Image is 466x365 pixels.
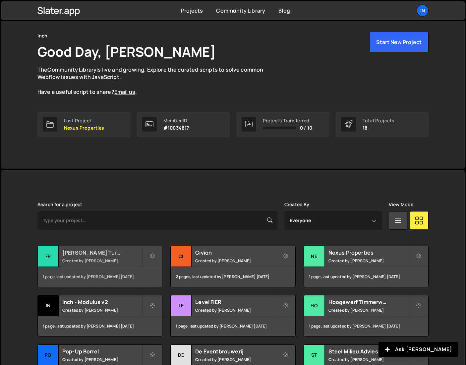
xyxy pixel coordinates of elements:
label: Search for a project [37,202,82,207]
label: Created By [284,202,310,207]
small: Created by [PERSON_NAME] [195,307,275,313]
div: In [38,295,59,316]
a: In [417,5,429,17]
a: Projects [181,7,203,14]
a: Blog [278,7,290,14]
div: Projects Transferred [263,118,312,123]
h2: Hoogewerf Timmerwerken [328,298,408,306]
small: Created by [PERSON_NAME] [328,357,408,362]
small: Created by [PERSON_NAME] [328,307,408,313]
div: Ho [304,295,325,316]
small: Created by [PERSON_NAME] [195,357,275,362]
h2: [PERSON_NAME] Tuinen [62,249,142,256]
div: Ci [171,246,192,267]
h2: Inch - Modulus v2 [62,298,142,306]
span: 0 / 10 [300,125,312,131]
h2: Nexus Properties [328,249,408,256]
div: Member ID [163,118,189,123]
a: Community Library [47,66,96,73]
div: Inch [37,32,48,40]
div: Last Project [64,118,104,123]
div: Fr [38,246,59,267]
div: Le [171,295,192,316]
p: Nexus Properties [64,125,104,131]
label: View Mode [389,202,413,207]
a: In Inch - Modulus v2 Created by [PERSON_NAME] 1 page, last updated by [PERSON_NAME] [DATE] [37,295,162,336]
a: Ci Civion Created by [PERSON_NAME] 2 pages, last updated by [PERSON_NAME] [DATE] [170,246,295,287]
div: 1 page, last updated by [PERSON_NAME] [DATE] [304,267,428,287]
div: 1 page, last updated by [PERSON_NAME] [DATE] [304,316,428,336]
h2: De Eventbrouwerij [195,348,275,355]
a: Ne Nexus Properties Created by [PERSON_NAME] 1 page, last updated by [PERSON_NAME] [DATE] [304,246,429,287]
small: Created by [PERSON_NAME] [62,307,142,313]
small: Created by [PERSON_NAME] [62,258,142,264]
h1: Good Day, [PERSON_NAME] [37,42,216,61]
div: 1 page, last updated by [PERSON_NAME] [DATE] [38,316,162,336]
h2: Civion [195,249,275,256]
a: Le Level FIER Created by [PERSON_NAME] 1 page, last updated by [PERSON_NAME] [DATE] [170,295,295,336]
small: Created by [PERSON_NAME] [195,258,275,264]
div: 2 pages, last updated by [PERSON_NAME] [DATE] [171,267,295,287]
p: The is live and growing. Explore the curated scripts to solve common Webflow issues with JavaScri... [37,66,276,96]
input: Type your project... [37,211,278,230]
button: Start New Project [369,32,429,52]
div: Total Projects [363,118,394,123]
a: Fr [PERSON_NAME] Tuinen Created by [PERSON_NAME] 1 page, last updated by [PERSON_NAME] [DATE] [37,246,162,287]
a: Community Library [216,7,265,14]
small: Created by [PERSON_NAME] [328,258,408,264]
a: Last Project Nexus Properties [37,112,130,137]
h2: Level FIER [195,298,275,306]
h2: Pop-Up Borrel [62,348,142,355]
h2: Steel Milieu Advies [328,348,408,355]
div: 1 page, last updated by [PERSON_NAME] [DATE] [171,316,295,336]
a: Email us [114,88,135,95]
small: Created by [PERSON_NAME] [62,357,142,362]
p: #10034817 [163,125,189,131]
p: 18 [363,125,394,131]
div: Ne [304,246,325,267]
a: Ho Hoogewerf Timmerwerken Created by [PERSON_NAME] 1 page, last updated by [PERSON_NAME] [DATE] [304,295,429,336]
button: Ask [PERSON_NAME] [379,342,458,357]
div: 1 page, last updated by [PERSON_NAME] [DATE] [38,267,162,287]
